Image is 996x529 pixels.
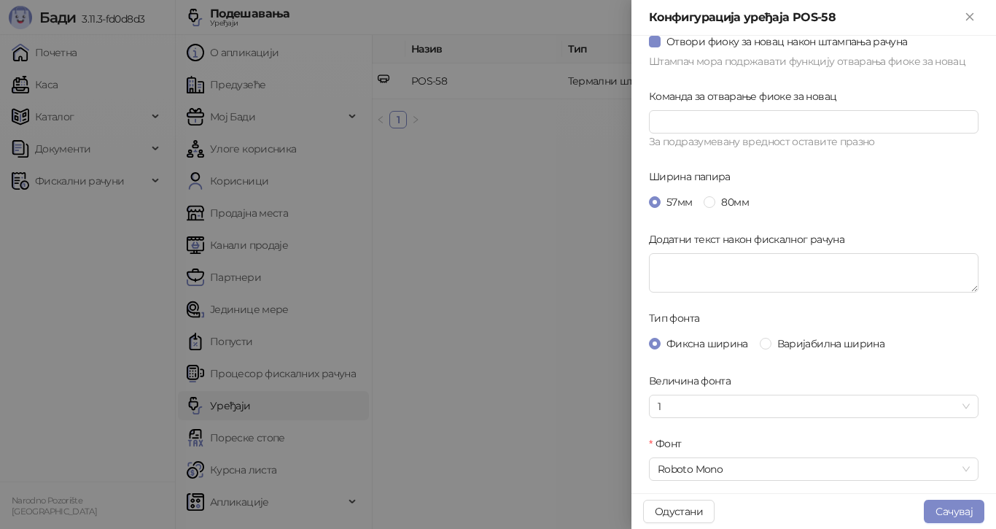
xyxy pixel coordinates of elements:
[661,194,698,210] span: 57мм
[649,169,739,185] label: Ширина папира
[715,194,754,210] span: 80мм
[649,53,979,71] div: Штампач мора подржавати функцију отварања фиоке за новац
[649,436,690,452] label: Фонт
[658,395,970,417] span: 1
[658,458,970,480] span: Roboto Mono
[661,34,913,50] span: Отвори фиоку за новац након штампања рачуна
[924,500,984,523] button: Сачувај
[649,231,853,247] label: Додатни текст након фискалног рачуна
[649,88,846,104] label: Команда за отварање фиоке за новац
[771,336,890,352] span: Варијабилна ширина
[643,500,715,523] button: Одустани
[649,373,739,389] label: Величина фонта
[649,9,961,26] div: Конфигурација уређаја POS-58
[961,9,979,26] button: Close
[649,253,979,293] textarea: Додатни текст након фискалног рачуна
[661,336,754,352] span: Фиксна ширина
[649,134,979,151] div: За подразумевану вредност оставите празно
[649,110,979,134] input: Команда за отварање фиоке за новац
[649,310,709,326] label: Тип фонта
